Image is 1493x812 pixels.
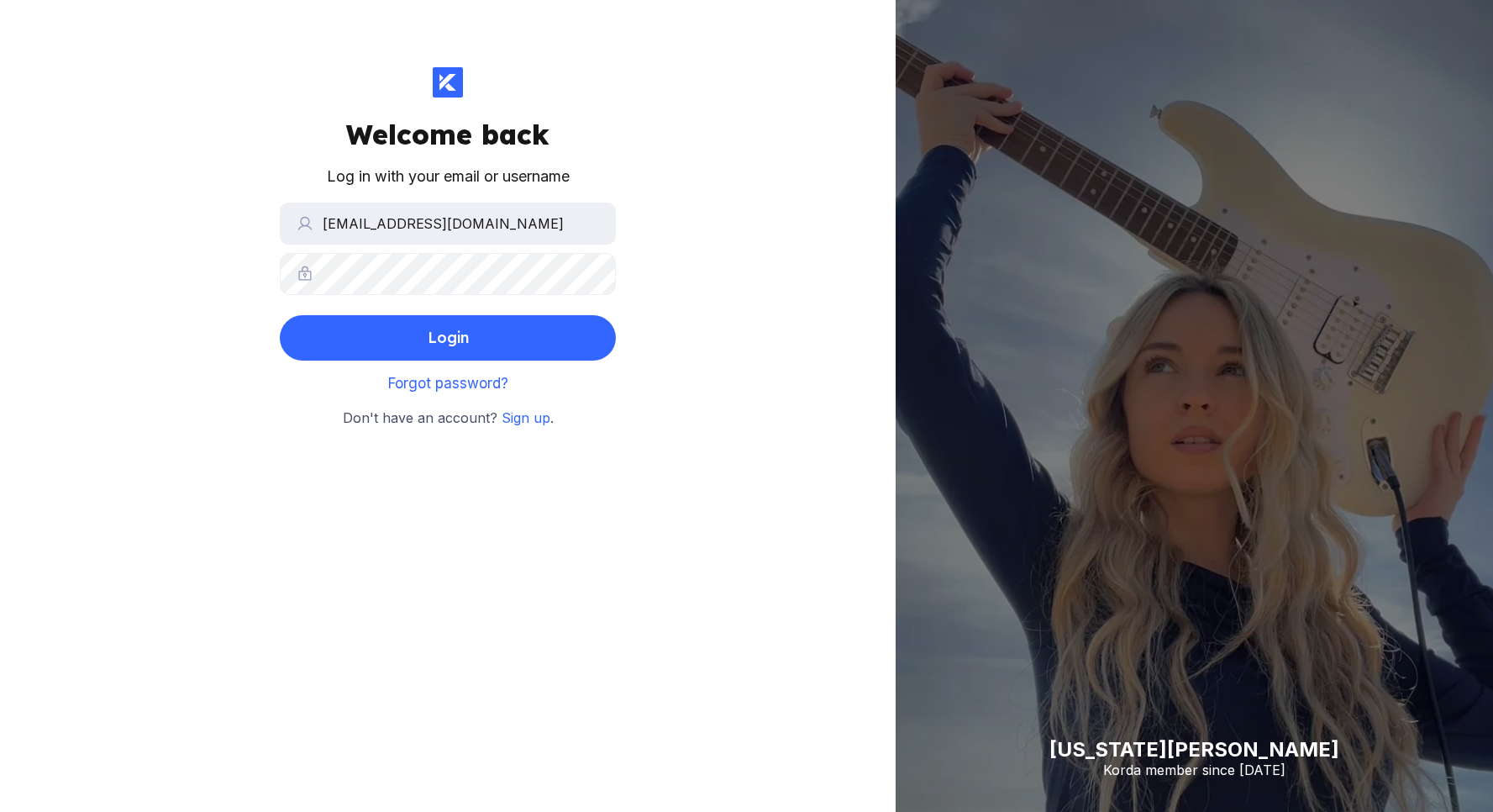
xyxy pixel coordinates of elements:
[502,409,550,426] a: Sign up
[280,315,616,361] button: Login
[343,408,554,430] small: Don't have an account? .
[428,321,469,355] div: Login
[327,165,570,189] div: Log in with your email or username
[388,375,508,392] a: Forgot password?
[1049,762,1339,778] div: Korda member since [DATE]
[346,118,549,151] div: Welcome back
[280,203,616,245] input: Email or username
[1049,737,1339,762] div: [US_STATE][PERSON_NAME]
